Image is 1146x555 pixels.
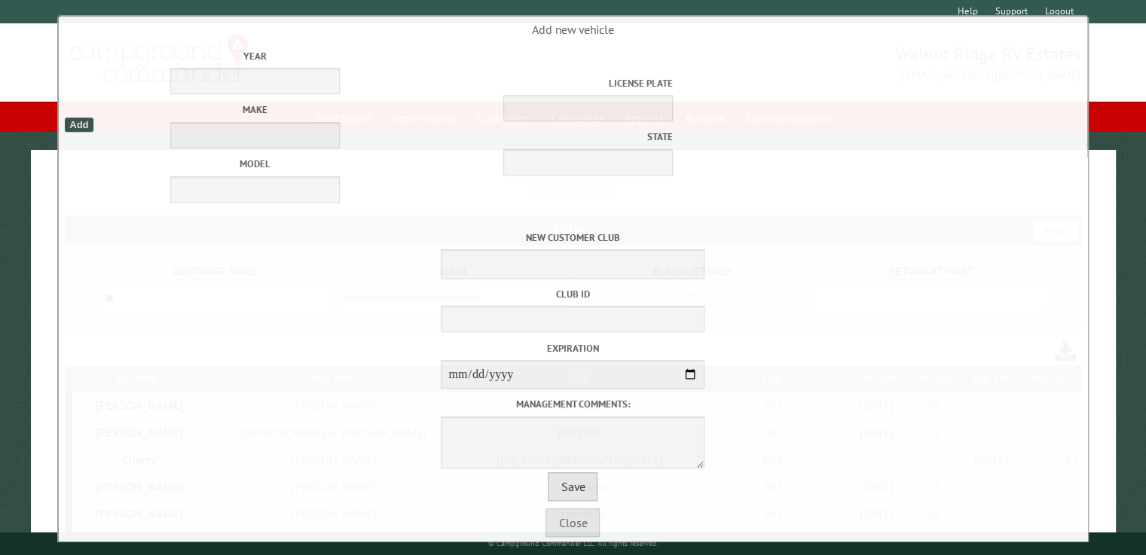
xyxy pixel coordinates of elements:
button: Save [548,472,597,501]
label: Make [118,102,393,117]
label: License Plate [398,76,673,90]
span: Add new vehicle [63,22,1083,212]
small: © Campground Commander LLC. All rights reserved. [488,538,659,548]
label: Management comments: [63,397,1083,411]
label: Year [118,49,393,63]
label: Club ID [63,287,1083,301]
div: Add [65,117,93,132]
label: Model [118,157,393,171]
button: Close [545,508,600,537]
label: State [398,130,673,144]
label: New customer club [63,230,1083,245]
label: Expiration [63,341,1083,355]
